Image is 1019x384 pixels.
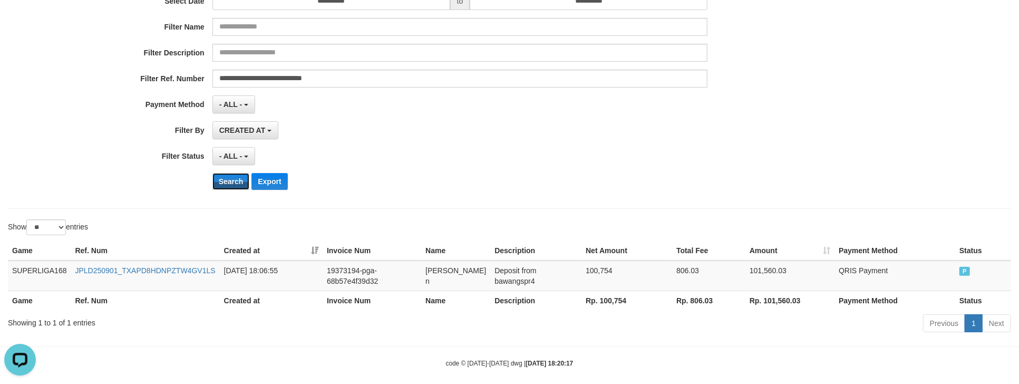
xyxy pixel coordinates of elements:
th: Invoice Num [323,241,421,261]
th: Invoice Num [323,291,421,310]
a: 1 [965,314,983,332]
td: 100,754 [581,261,672,291]
a: Previous [923,314,965,332]
span: CREATED AT [219,126,266,135]
th: Rp. 101,560.03 [745,291,834,310]
th: Game [8,291,71,310]
th: Created at: activate to sort column ascending [220,241,323,261]
button: CREATED AT [212,121,279,139]
td: 19373194-pga-68b57e4f39d32 [323,261,421,291]
a: JPLD250901_TXAPD8HDNPZTW4GV1LS [75,266,216,275]
th: Rp. 100,754 [581,291,672,310]
th: Amount: activate to sort column ascending [745,241,834,261]
th: Payment Method [834,241,955,261]
td: Deposit from bawangspr4 [490,261,581,291]
button: Open LiveChat chat widget [4,4,36,36]
th: Ref. Num [71,241,220,261]
th: Status [955,291,1011,310]
th: Payment Method [834,291,955,310]
th: Game [8,241,71,261]
th: Total Fee [672,241,745,261]
strong: [DATE] 18:20:17 [526,360,573,367]
td: [DATE] 18:06:55 [220,261,323,291]
div: Showing 1 to 1 of 1 entries [8,313,416,328]
th: Status [955,241,1011,261]
button: - ALL - [212,95,255,113]
span: PAID [959,267,970,276]
th: Net Amount [581,241,672,261]
th: Created at [220,291,323,310]
label: Show entries [8,219,88,235]
td: QRIS Payment [834,261,955,291]
th: Description [490,241,581,261]
td: [PERSON_NAME] n [421,261,490,291]
th: Name [421,291,490,310]
th: Name [421,241,490,261]
a: Next [982,314,1011,332]
button: - ALL - [212,147,255,165]
td: 101,560.03 [745,261,834,291]
td: SUPERLIGA168 [8,261,71,291]
select: Showentries [26,219,66,235]
span: - ALL - [219,100,242,109]
span: - ALL - [219,152,242,160]
th: Description [490,291,581,310]
button: Search [212,173,250,190]
button: Export [251,173,287,190]
th: Ref. Num [71,291,220,310]
th: Rp. 806.03 [672,291,745,310]
small: code © [DATE]-[DATE] dwg | [446,360,574,367]
td: 806.03 [672,261,745,291]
